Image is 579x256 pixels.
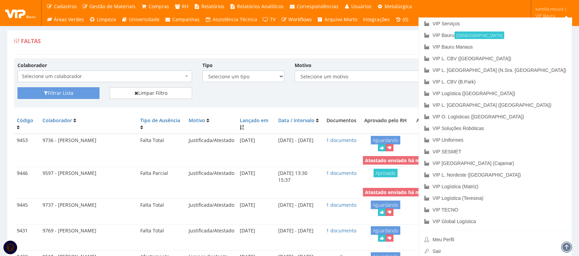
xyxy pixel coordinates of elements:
[275,167,322,186] td: [DATE] 13:30 15:37
[419,134,572,146] a: VIP Uniformes
[186,134,237,154] td: Justificada/Atestado
[17,62,47,69] label: Colaborador
[138,134,186,154] td: Falta Total
[419,157,572,169] a: VIP [GEOGRAPHIC_DATA] (Cajamar)
[419,234,572,245] a: Meu Perfil
[360,114,411,134] th: Aprovado pelo RH
[14,225,40,245] td: 9431
[326,137,356,143] a: 1 documento
[324,16,357,23] span: Arquivo Morto
[419,29,572,41] a: VIP Bauru[DEMOGRAPHIC_DATA]
[5,8,36,18] img: logo
[365,157,444,164] strong: Atestado enviado há mais de 48h
[278,117,315,124] a: Data / Intervalo
[189,117,205,124] a: Motivo
[237,134,275,154] td: [DATE]
[140,117,180,124] a: Tipo de Ausência
[419,216,572,227] a: VIP Global Logística
[182,3,188,10] span: RH
[186,199,237,219] td: Justificada/Atestado
[371,136,400,144] span: Aguardando
[14,167,40,186] td: 9446
[419,181,572,192] a: VIP Logística (Matriz)
[138,199,186,219] td: Falta Total
[17,117,33,124] a: Código
[162,13,203,26] a: Campanhas
[419,204,572,216] a: VIP TECNO
[419,169,572,181] a: VIP L. Nordeste ([GEOGRAPHIC_DATA])
[138,167,186,186] td: Falta Parcial
[202,62,213,69] label: Tipo
[535,5,570,19] span: kamilla.moura | VIP Bauru
[40,167,138,186] td: 9597 - [PERSON_NAME]
[275,225,322,245] td: [DATE] - [DATE]
[365,189,444,195] strong: Atestado enviado há mais de 48h
[326,227,356,234] a: 1 documento
[270,16,275,23] span: TV
[260,13,279,26] a: TV
[149,3,169,10] span: Compras
[240,117,268,124] a: Lançado em
[371,201,400,209] span: Aguardando
[297,3,339,10] span: Correspondências
[186,167,237,186] td: Justificada/Atestado
[419,123,572,134] a: VIP Soluções Robóticas
[360,13,392,26] a: Integrações
[43,117,72,124] a: Colaborador
[275,199,322,219] td: [DATE] - [DATE]
[54,16,84,23] span: Áreas Verdes
[90,3,135,10] span: Gestão de Materiais
[40,134,138,154] td: 9736 - [PERSON_NAME]
[202,13,260,26] a: Assistência Técnica
[392,13,411,26] a: (0)
[44,13,87,26] a: Áreas Verdes
[371,226,400,235] span: Aguardando
[322,114,360,134] th: Documentos
[419,99,572,111] a: VIP L. [GEOGRAPHIC_DATA] ([GEOGRAPHIC_DATA])
[403,16,408,23] span: (0)
[454,31,504,39] small: [DEMOGRAPHIC_DATA]
[278,13,315,26] a: Workflows
[419,53,572,64] a: VIP L. CBV ([GEOGRAPHIC_DATA])
[315,13,361,26] a: Arquivo Morto
[237,225,275,245] td: [DATE]
[237,3,284,10] span: Relatórios Analíticos
[129,16,159,23] span: Universidade
[385,3,412,10] span: Metalúrgica
[295,62,311,69] label: Motivo
[419,111,572,123] a: VIP O. Logísticas ([GEOGRAPHIC_DATA])
[237,199,275,219] td: [DATE]
[351,3,371,10] span: Usuários
[22,73,184,80] span: Selecione um colaborador
[17,71,192,82] span: Selecione um colaborador
[411,114,478,134] th: Aprovado pela Diretoria RH
[110,87,192,99] a: Limpar Filtro
[374,169,398,177] span: Aprovado
[275,134,322,154] td: [DATE] - [DATE]
[119,13,162,26] a: Universidade
[419,41,572,53] a: VIP Bauru Manaus
[326,170,356,176] a: 1 documento
[97,16,116,23] span: Limpeza
[21,37,41,45] span: Faltas
[138,225,186,245] td: Falta Total
[17,87,99,99] button: Filtrar Lista
[419,18,572,29] a: VIP Serviços
[172,16,200,23] span: Campanhas
[213,16,257,23] span: Assistência Técnica
[419,192,572,204] a: VIP Logística (Teresina)
[237,167,275,186] td: [DATE]
[54,3,77,10] span: Cadastros
[186,225,237,245] td: Justificada/Atestado
[419,146,572,157] a: VIP SESMET
[14,134,40,154] td: 9453
[419,76,572,88] a: VIP L. CBV (B.Park)
[419,88,572,99] a: VIP Logística ([GEOGRAPHIC_DATA])
[14,199,40,219] td: 9445
[288,16,312,23] span: Workflows
[326,202,356,208] a: 1 documento
[40,225,138,245] td: 9769 - [PERSON_NAME]
[201,3,224,10] span: Relatórios
[419,64,572,76] a: VIP L. [GEOGRAPHIC_DATA] (N.Sra. [GEOGRAPHIC_DATA])
[363,16,390,23] span: Integrações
